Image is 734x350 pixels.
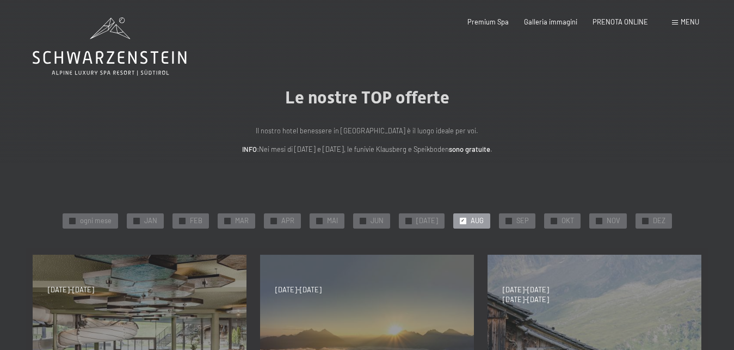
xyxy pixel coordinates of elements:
span: MAI [327,216,338,226]
span: ✓ [317,218,321,224]
span: JAN [144,216,157,226]
span: [DATE]-[DATE] [503,285,549,295]
span: ✓ [552,218,556,224]
span: DEZ [653,216,665,226]
span: ✓ [272,218,275,224]
span: OKT [562,216,574,226]
span: ✓ [134,218,138,224]
span: JUN [371,216,384,226]
span: ✓ [597,218,601,224]
a: PRENOTA ONLINE [593,17,648,26]
span: ✓ [406,218,410,224]
span: [DATE]-[DATE] [275,285,322,295]
a: Galleria immagini [524,17,577,26]
a: Premium Spa [467,17,509,26]
span: Le nostre TOP offerte [285,87,449,108]
span: ✓ [643,218,647,224]
span: [DATE] [416,216,438,226]
p: Nei mesi di [DATE] e [DATE], le funivie Klausberg e Speikboden . [150,144,585,155]
span: Menu [681,17,699,26]
span: [DATE]-[DATE] [503,295,549,305]
span: FEB [190,216,202,226]
span: ✓ [361,218,365,224]
span: ✓ [180,218,184,224]
span: ✓ [70,218,74,224]
span: ogni mese [80,216,112,226]
span: MAR [235,216,249,226]
span: [DATE]-[DATE] [48,285,94,295]
span: APR [281,216,294,226]
span: ✓ [461,218,465,224]
span: AUG [471,216,484,226]
span: ✓ [225,218,229,224]
strong: INFO: [242,145,259,153]
span: SEP [516,216,529,226]
span: NOV [607,216,620,226]
span: Consenso marketing* [262,201,344,212]
span: ✓ [507,218,510,224]
p: Il nostro hotel benessere in [GEOGRAPHIC_DATA] è il luogo ideale per voi. [150,125,585,136]
strong: sono gratuite [449,145,490,153]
